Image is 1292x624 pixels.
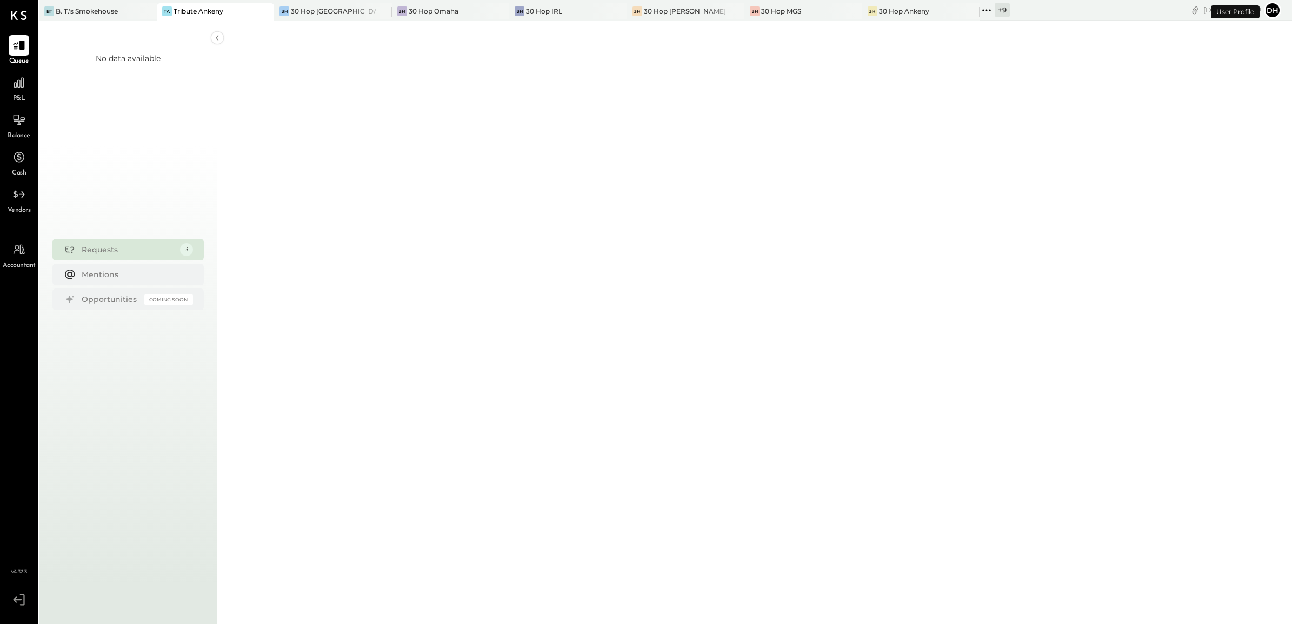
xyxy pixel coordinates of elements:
div: [DATE] [1203,5,1261,15]
a: Balance [1,110,37,141]
div: 30 Hop Omaha [409,6,458,16]
div: Opportunities [82,294,139,305]
span: Accountant [3,261,36,271]
a: P&L [1,72,37,104]
a: Cash [1,147,37,178]
div: BT [44,6,54,16]
div: copy link [1190,4,1201,16]
div: + 9 [995,3,1010,17]
div: Mentions [82,269,188,280]
span: Balance [8,131,30,141]
div: 3H [279,6,289,16]
div: 3H [750,6,760,16]
div: 30 Hop IRL [526,6,562,16]
div: 30 Hop [GEOGRAPHIC_DATA] [291,6,376,16]
div: 3H [868,6,877,16]
div: TA [162,6,172,16]
div: Tribute Ankeny [174,6,223,16]
span: Queue [9,57,29,66]
div: 30 Hop Ankeny [879,6,929,16]
div: Coming Soon [144,294,193,305]
span: Vendors [8,206,31,216]
span: Cash [12,169,26,178]
div: 3H [397,6,407,16]
a: Accountant [1,239,37,271]
a: Queue [1,35,37,66]
div: 3H [515,6,524,16]
div: No data available [96,53,161,64]
div: B. T.'s Smokehouse [56,6,118,16]
div: 3H [632,6,642,16]
button: Dh [1264,2,1281,19]
span: P&L [13,94,25,104]
div: Requests [82,244,175,255]
div: 30 Hop MGS [761,6,801,16]
div: User Profile [1211,5,1260,18]
a: Vendors [1,184,37,216]
div: 30 Hop [PERSON_NAME] Summit [644,6,729,16]
div: 3 [180,243,193,256]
